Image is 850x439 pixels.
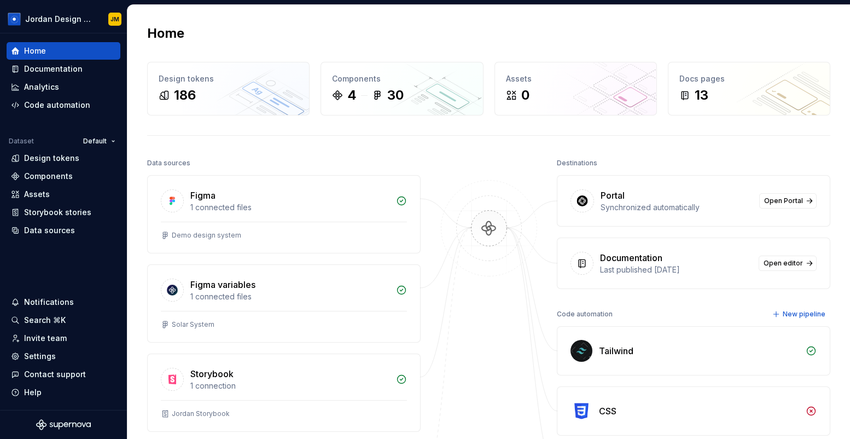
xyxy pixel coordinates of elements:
[7,293,120,311] button: Notifications
[7,60,120,78] a: Documentation
[506,73,645,84] div: Assets
[24,63,83,74] div: Documentation
[172,231,241,240] div: Demo design system
[7,348,120,365] a: Settings
[190,278,255,291] div: Figma variables
[769,307,830,322] button: New pipeline
[7,222,120,239] a: Data sources
[110,15,119,24] div: JM
[347,86,357,104] div: 4
[2,7,125,31] button: Jordan Design SystemJM
[78,134,120,149] button: Default
[8,13,21,26] img: 049812b6-2877-400d-9dc9-987621144c16.png
[190,189,216,202] div: Figma
[387,86,404,104] div: 30
[190,380,389,391] div: 1 connection
[494,62,657,115] a: Assets0
[7,384,120,401] button: Help
[601,189,625,202] div: Portal
[24,100,90,111] div: Code automation
[24,225,75,236] div: Data sources
[147,175,421,253] a: Figma1 connected filesDemo design system
[7,204,120,221] a: Storybook stories
[147,354,421,432] a: Storybook1 connectionJordan Storybook
[24,45,46,56] div: Home
[601,202,753,213] div: Synchronized automatically
[25,14,95,25] div: Jordan Design System
[557,155,597,171] div: Destinations
[9,137,34,146] div: Dataset
[147,155,190,171] div: Data sources
[24,82,59,93] div: Analytics
[147,264,421,343] a: Figma variables1 connected filesSolar System
[7,330,120,347] a: Invite team
[24,387,42,398] div: Help
[7,366,120,383] button: Contact support
[36,419,91,430] svg: Supernova Logo
[759,193,817,209] a: Open Portal
[7,167,120,185] a: Components
[695,86,708,104] div: 13
[7,311,120,329] button: Search ⌘K
[190,202,389,213] div: 1 connected files
[764,259,803,268] span: Open editor
[600,264,752,275] div: Last published [DATE]
[83,137,107,146] span: Default
[764,197,803,205] span: Open Portal
[172,320,214,329] div: Solar System
[172,409,230,418] div: Jordan Storybook
[24,315,66,326] div: Search ⌘K
[7,42,120,60] a: Home
[7,78,120,96] a: Analytics
[24,297,74,308] div: Notifications
[24,369,86,380] div: Contact support
[332,73,471,84] div: Components
[24,189,50,200] div: Assets
[24,351,56,362] div: Settings
[679,73,819,84] div: Docs pages
[7,186,120,203] a: Assets
[190,291,389,302] div: 1 connected files
[600,251,662,264] div: Documentation
[159,73,298,84] div: Design tokens
[147,25,184,42] h2: Home
[759,256,817,271] a: Open editor
[190,367,234,380] div: Storybook
[321,62,483,115] a: Components430
[24,171,73,182] div: Components
[7,149,120,167] a: Design tokens
[599,344,633,357] div: Tailwind
[521,86,529,104] div: 0
[147,62,310,115] a: Design tokens186
[24,207,91,218] div: Storybook stories
[599,405,616,418] div: CSS
[174,86,196,104] div: 186
[24,153,79,164] div: Design tokens
[668,62,830,115] a: Docs pages13
[783,310,825,319] span: New pipeline
[24,333,67,344] div: Invite team
[557,307,613,322] div: Code automation
[7,96,120,114] a: Code automation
